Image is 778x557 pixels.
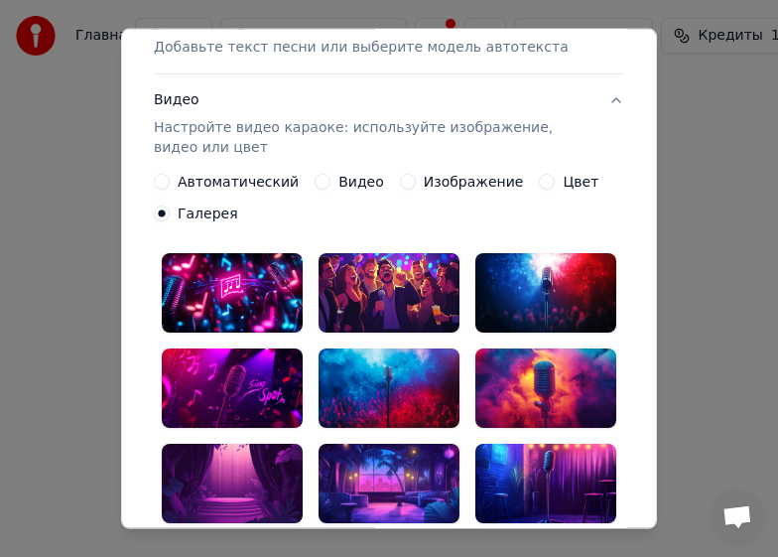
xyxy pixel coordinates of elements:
[154,10,243,30] div: Текст песни
[424,175,524,189] label: Изображение
[154,38,569,58] p: Добавьте текст песни или выберите модель автотекста
[338,175,384,189] label: Видео
[154,90,592,158] div: Видео
[563,175,598,189] label: Цвет
[178,175,299,189] label: Автоматический
[154,74,624,174] button: ВидеоНастройте видео караоке: используйте изображение, видео или цвет
[154,118,592,158] p: Настройте видео караоке: используйте изображение, видео или цвет
[178,207,238,220] label: Галерея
